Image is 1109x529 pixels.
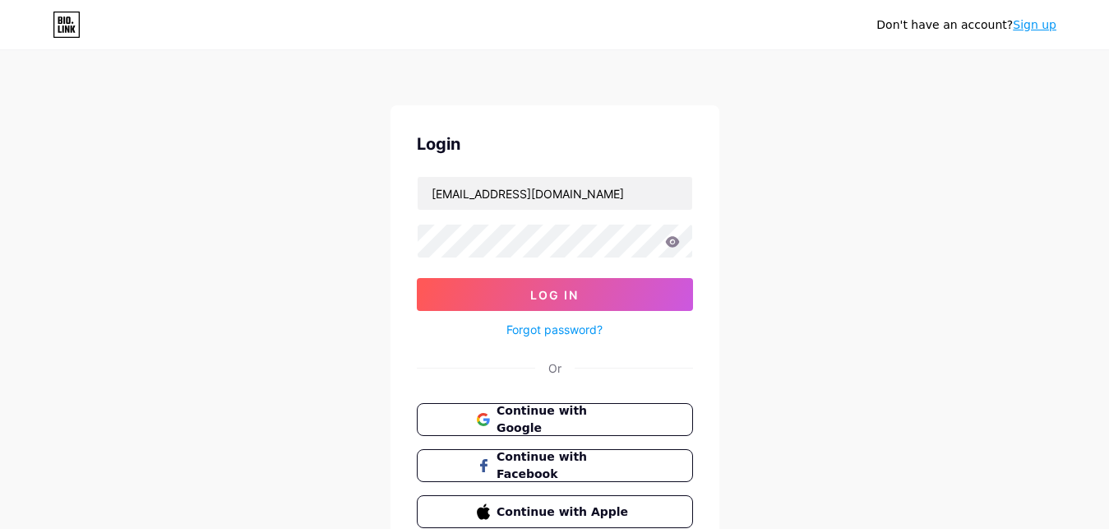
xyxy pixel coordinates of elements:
[497,402,632,437] span: Continue with Google
[506,321,603,338] a: Forgot password?
[876,16,1056,34] div: Don't have an account?
[497,503,632,521] span: Continue with Apple
[548,360,561,377] div: Or
[497,448,632,483] span: Continue with Facebook
[417,132,693,156] div: Login
[1013,18,1056,31] a: Sign up
[417,449,693,482] button: Continue with Facebook
[417,495,693,528] button: Continue with Apple
[417,403,693,436] button: Continue with Google
[418,177,692,210] input: Username
[417,278,693,311] button: Log In
[530,288,579,302] span: Log In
